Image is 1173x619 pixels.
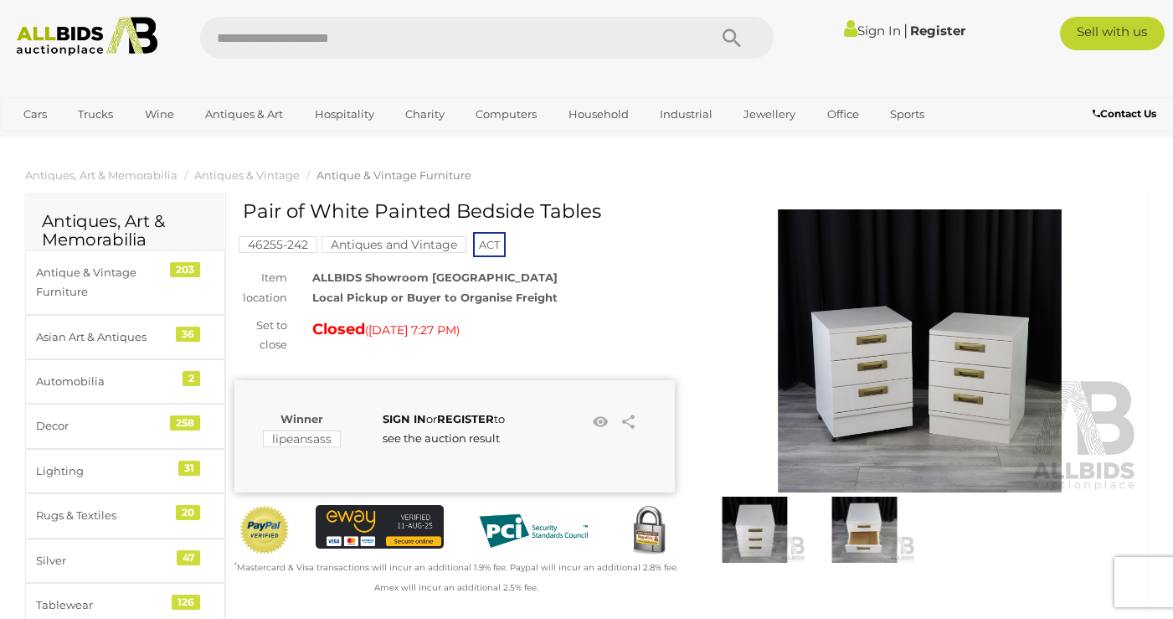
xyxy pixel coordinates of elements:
[239,238,317,251] a: 46255-242
[183,371,200,386] div: 2
[394,101,455,128] a: Charity
[170,415,200,431] div: 258
[879,101,935,128] a: Sports
[733,101,806,128] a: Jewellery
[312,320,365,338] strong: Closed
[623,505,675,557] img: Secured by Rapid SSL
[25,359,225,404] a: Automobilia 2
[25,404,225,448] a: Decor 258
[910,23,965,39] a: Register
[312,291,558,304] strong: Local Pickup or Buyer to Organise Freight
[322,238,466,251] a: Antiques and Vintage
[316,168,471,182] a: Antique & Vintage Furniture
[383,412,426,426] a: SIGN IN
[239,236,317,253] mark: 46255-242
[1060,17,1165,50] a: Sell with us
[170,262,200,277] div: 203
[469,505,598,556] img: PCI DSS compliant
[176,327,200,342] div: 36
[194,168,300,182] a: Antiques & Vintage
[42,212,208,249] h2: Antiques, Art & Memorabilia
[816,101,870,128] a: Office
[36,551,174,570] div: Silver
[243,201,671,222] h1: Pair of White Painted Bedside Tables
[649,101,723,128] a: Industrial
[172,595,200,610] div: 126
[588,410,613,435] li: Watch this item
[222,316,300,355] div: Set to close
[178,461,200,476] div: 31
[25,449,225,493] a: Lighting 31
[316,505,445,548] img: eWAY Payment Gateway
[365,323,460,337] span: ( )
[312,271,558,284] strong: ALLBIDS Showroom [GEOGRAPHIC_DATA]
[36,372,174,391] div: Automobilia
[25,315,225,359] a: Asian Art & Antiques 36
[322,236,466,253] mark: Antiques and Vintage
[304,101,385,128] a: Hospitality
[263,431,341,447] mark: lipeansass
[36,328,174,347] div: Asian Art & Antiques
[368,322,456,338] span: [DATE] 7:27 PM
[194,101,294,128] a: Antiques & Art
[814,497,915,562] img: Pair of White Painted Bedside Tables
[234,562,678,592] small: Mastercard & Visa transactions will incur an additional 1.9% fee. Paypal will incur an additional...
[67,101,124,128] a: Trucks
[1093,105,1160,123] a: Contact Us
[690,17,774,59] button: Search
[36,462,174,481] div: Lighting
[704,497,805,562] img: Pair of White Painted Bedside Tables
[473,232,506,257] span: ACT
[558,101,640,128] a: Household
[280,412,323,426] b: Winner
[134,101,185,128] a: Wine
[177,550,200,565] div: 47
[437,412,494,426] a: REGISTER
[8,17,166,56] img: Allbids.com.au
[1093,107,1156,120] b: Contact Us
[239,505,291,555] img: Official PayPal Seal
[222,268,300,307] div: Item location
[36,596,174,615] div: Tablewear
[25,539,225,583] a: Silver 47
[25,493,225,538] a: Rugs & Textiles 20
[36,263,174,302] div: Antique & Vintage Furniture
[176,505,200,520] div: 20
[36,416,174,436] div: Decor
[25,168,177,182] a: Antiques, Art & Memorabilia
[25,250,225,315] a: Antique & Vintage Furniture 203
[13,128,153,156] a: [GEOGRAPHIC_DATA]
[465,101,548,128] a: Computers
[844,23,901,39] a: Sign In
[903,21,908,39] span: |
[383,412,505,445] span: or to see the auction result
[700,209,1140,493] img: Pair of White Painted Bedside Tables
[13,101,58,128] a: Cars
[36,506,174,525] div: Rugs & Textiles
